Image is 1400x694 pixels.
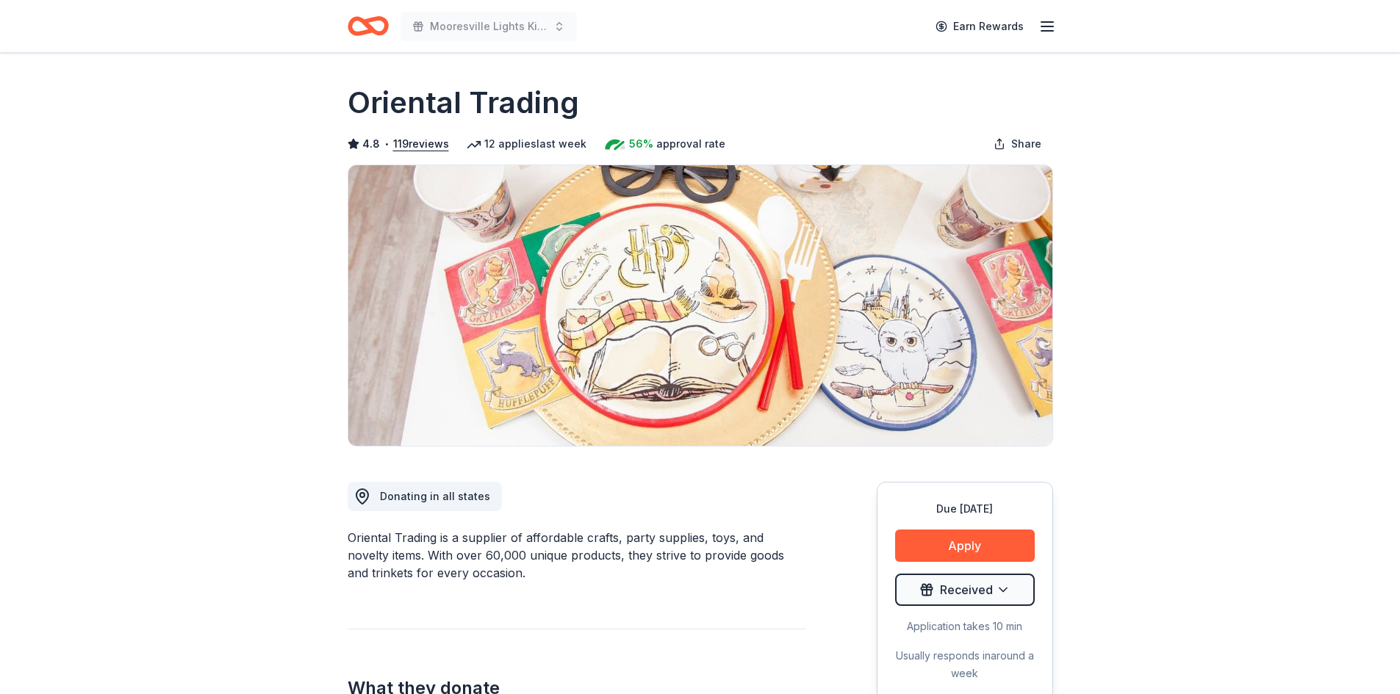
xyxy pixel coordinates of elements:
[895,618,1035,635] div: Application takes 10 min
[380,490,490,502] span: Donating in all states
[348,9,389,43] a: Home
[1011,135,1041,153] span: Share
[348,529,806,582] div: Oriental Trading is a supplier of affordable crafts, party supplies, toys, and novelty items. Wit...
[393,135,449,153] button: 119reviews
[348,165,1052,446] img: Image for Oriental Trading
[362,135,380,153] span: 4.8
[348,82,579,123] h1: Oriental Trading
[895,500,1035,518] div: Due [DATE]
[895,529,1035,562] button: Apply
[656,135,725,153] span: approval rate
[895,647,1035,682] div: Usually responds in around a week
[927,13,1033,40] a: Earn Rewards
[384,138,389,150] span: •
[940,580,993,599] span: Received
[629,135,653,153] span: 56%
[467,135,586,153] div: 12 applies last week
[401,12,577,41] button: Mooresville Lights Kickoff Fundraiser
[895,574,1035,606] button: Received
[982,129,1053,159] button: Share
[430,18,548,35] span: Mooresville Lights Kickoff Fundraiser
